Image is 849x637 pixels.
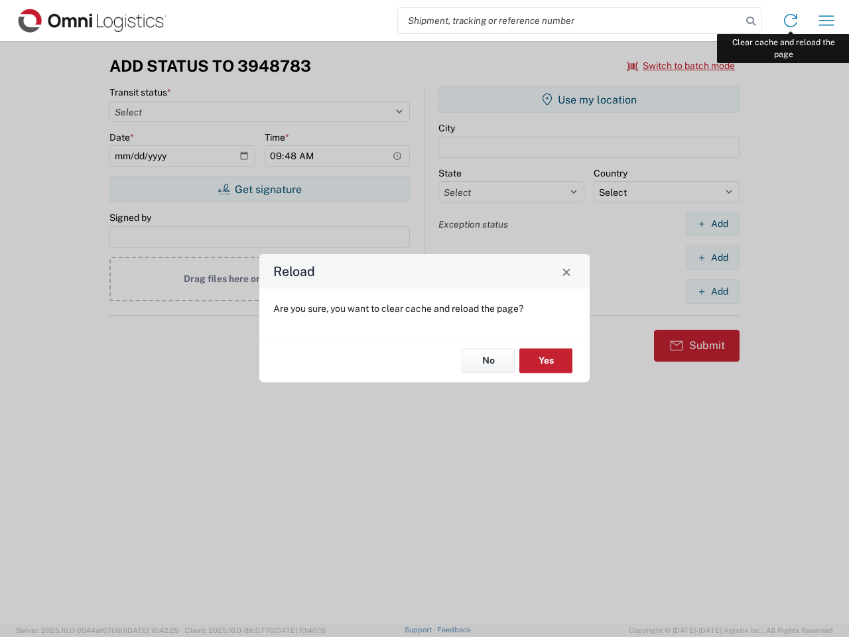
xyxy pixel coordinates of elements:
button: Yes [519,348,572,373]
button: Close [557,262,576,281]
p: Are you sure, you want to clear cache and reload the page? [273,303,576,315]
input: Shipment, tracking or reference number [398,8,742,33]
h4: Reload [273,262,315,281]
button: No [462,348,515,373]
